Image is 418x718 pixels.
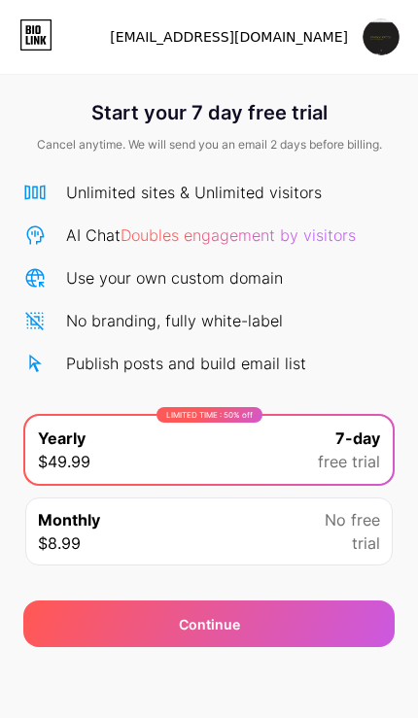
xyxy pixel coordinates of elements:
div: AI Chat [66,223,356,247]
span: 7-day [335,427,380,450]
div: Unlimited sites & Unlimited visitors [66,181,322,204]
span: free trial [318,450,380,473]
span: Monthly [38,508,100,531]
span: Start your 7 day free trial [91,93,328,132]
div: LIMITED TIME : 50% off [157,407,262,423]
span: $8.99 [38,531,81,555]
span: trial [352,531,380,555]
span: Continue [179,614,240,634]
span: $49.99 [38,450,90,473]
span: Yearly [38,427,86,450]
span: Doubles engagement by visitors [121,225,356,245]
div: No branding, fully white-label [66,309,283,332]
span: Cancel anytime. We will send you an email 2 days before billing. [37,136,382,154]
span: No free [325,508,380,531]
div: Use your own custom domain [66,266,283,290]
div: Publish posts and build email list [66,352,306,375]
img: piawholesale [363,18,400,55]
div: [EMAIL_ADDRESS][DOMAIN_NAME] [110,27,348,48]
